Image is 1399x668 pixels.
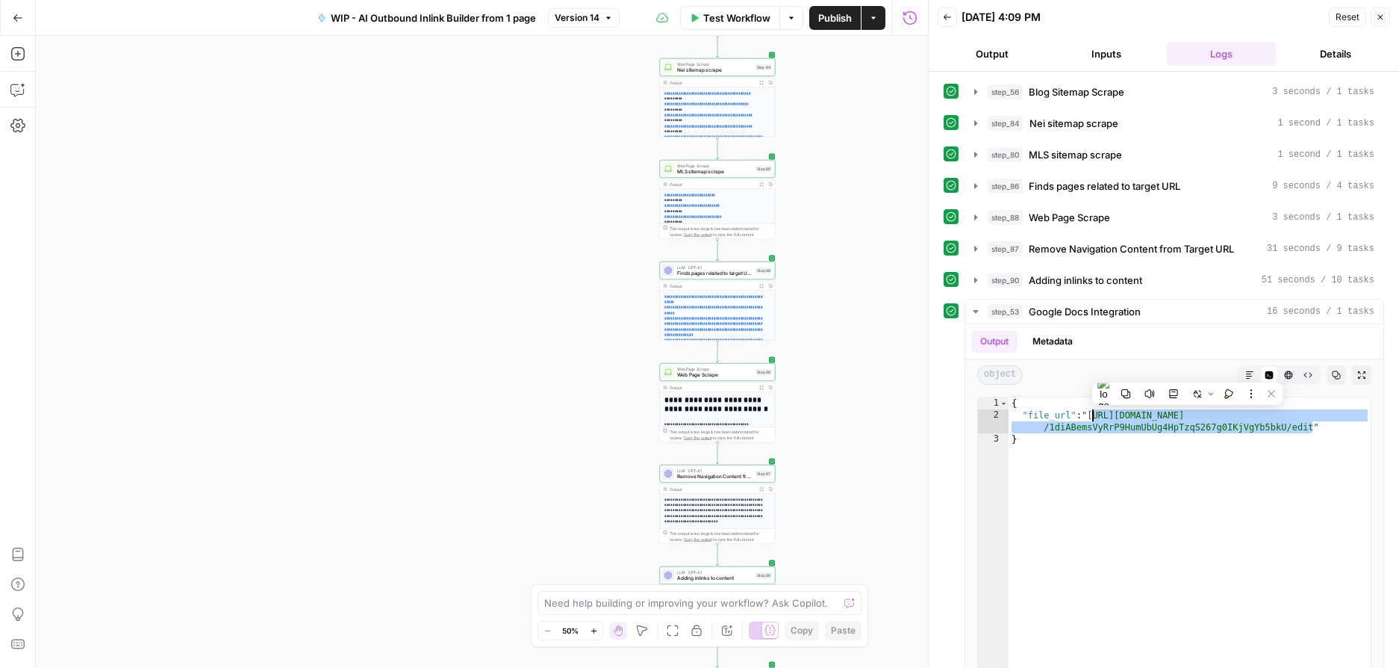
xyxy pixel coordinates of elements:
span: Finds pages related to target URL [677,270,753,277]
button: 31 seconds / 9 tasks [965,237,1383,261]
g: Edge from step_87 to step_90 [717,544,719,566]
span: step_53 [988,304,1023,319]
button: Publish [809,6,861,30]
button: Version 14 [548,8,620,28]
button: 1 second / 1 tasks [965,111,1383,135]
span: 9 seconds / 4 tasks [1272,179,1374,193]
span: Publish [818,10,852,25]
button: Output [971,330,1018,353]
span: 1 second / 1 tasks [1277,117,1374,130]
span: 51 seconds / 10 tasks [1262,273,1374,287]
div: Output [670,182,755,188]
div: Output [670,486,755,492]
span: Paste [831,624,856,637]
span: Web Page Scrape [677,366,753,372]
div: Output [670,283,755,289]
span: step_90 [988,273,1023,288]
span: Web Page Scrape [1029,210,1110,225]
span: WIP - AI Outbound Inlink Builder from 1 page [331,10,536,25]
button: Details [1282,42,1391,66]
div: Output [670,385,755,391]
button: Output [938,42,1047,66]
button: Logs [1167,42,1276,66]
span: 1 second / 1 tasks [1277,148,1374,161]
span: Web Page Scrape [677,163,753,169]
span: step_84 [988,116,1023,131]
button: 3 seconds / 1 tasks [965,80,1383,104]
span: LLM · GPT-4.1 [677,265,753,270]
g: Edge from step_86 to step_88 [717,341,719,362]
button: 16 seconds / 1 tasks [965,300,1383,324]
span: Finds pages related to target URL [1029,179,1180,194]
div: 2 [978,409,1009,433]
span: LLM · GPT-4.1 [677,569,753,575]
span: Copy the output [684,232,712,237]
div: Step 87 [755,471,772,477]
span: Test Workflow [703,10,770,25]
span: Reset [1336,10,1359,24]
button: Metadata [1023,330,1082,353]
div: This output is too large & has been abbreviated for review. to view the full content. [670,531,772,542]
span: 31 seconds / 9 tasks [1267,242,1374,256]
span: Toggle code folding, rows 1 through 3 [1000,398,1008,409]
span: Google Docs Integration [1029,304,1141,319]
span: step_87 [988,241,1023,256]
button: 51 seconds / 10 tasks [965,268,1383,292]
span: step_88 [988,210,1023,225]
div: This output is too large & has been abbreviated for review. to view the full content. [670,429,772,441]
span: Adding inlinks to content [1029,273,1142,288]
span: Web Page Scrape [677,61,753,67]
button: 1 second / 1 tasks [965,143,1383,167]
div: 3 [978,433,1009,445]
button: Inputs [1053,42,1162,66]
g: Edge from step_84 to step_80 [717,137,719,159]
g: Edge from step_88 to step_87 [717,442,719,464]
div: Step 90 [755,572,772,579]
span: LLM · GPT-4.1 [677,468,753,474]
span: step_86 [988,179,1023,194]
span: Copy the output [684,537,712,542]
button: Paste [825,621,861,640]
span: Nei sitemap scrape [1029,116,1118,131]
span: Web Page Scrape [677,371,753,379]
div: Step 80 [755,166,772,173]
g: Edge from step_90 to step_53 [717,646,719,667]
span: Copy [791,624,813,637]
span: 3 seconds / 1 tasks [1272,211,1374,224]
button: 9 seconds / 4 tasks [965,174,1383,198]
g: Edge from step_80 to step_86 [717,239,719,261]
button: 3 seconds / 1 tasks [965,205,1383,229]
button: Reset [1329,7,1366,27]
div: This output is too large & has been abbreviated for review. to view the full content. [670,226,772,238]
span: Blog Sitemap Scrape [1029,84,1124,99]
span: Version 14 [555,11,599,25]
button: Test Workflow [680,6,779,30]
button: WIP - AI Outbound Inlink Builder from 1 page [308,6,545,30]
span: Adding inlinks to content [677,575,753,582]
button: Copy [785,621,819,640]
span: Remove Navigation Content from Target URL [677,473,753,480]
span: step_80 [988,147,1023,162]
span: 16 seconds / 1 tasks [1267,305,1374,318]
div: Step 86 [755,267,772,274]
span: MLS sitemap scrape [1029,147,1122,162]
span: step_56 [988,84,1023,99]
div: 1 [978,398,1009,409]
g: Edge from step_56 to step_84 [717,36,719,58]
div: Step 88 [755,369,772,376]
span: Copy the output [684,436,712,440]
span: Remove Navigation Content from Target URL [1029,241,1234,256]
span: 3 seconds / 1 tasks [1272,85,1374,99]
span: object [977,365,1023,385]
span: MLS sitemap scrape [677,168,753,176]
span: 50% [562,625,579,637]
